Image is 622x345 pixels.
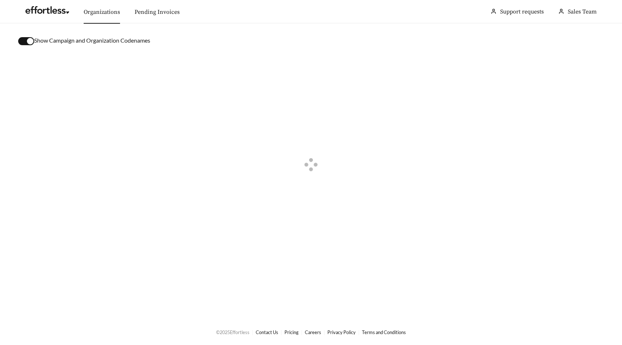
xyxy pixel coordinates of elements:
[362,329,406,335] a: Terms and Conditions
[256,329,278,335] a: Contact Us
[216,329,250,335] span: © 2025 Effortless
[500,8,544,15] a: Support requests
[84,8,120,16] a: Organizations
[284,329,299,335] a: Pricing
[135,8,180,16] a: Pending Invoices
[568,8,597,15] span: Sales Team
[305,329,321,335] a: Careers
[18,36,604,45] div: Show Campaign and Organization Codenames
[327,329,356,335] a: Privacy Policy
